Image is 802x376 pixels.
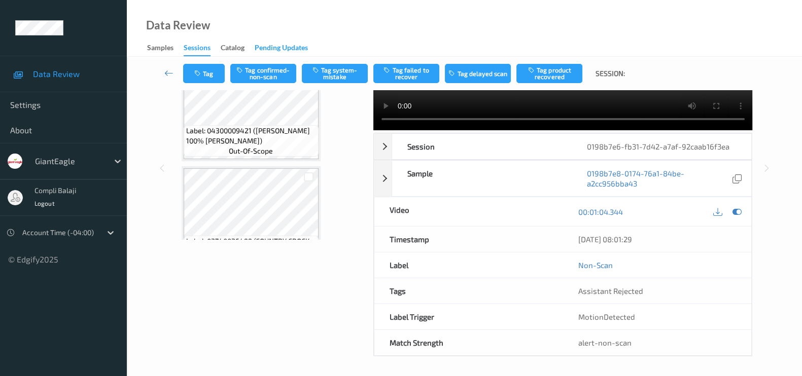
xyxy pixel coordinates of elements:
[255,43,308,55] div: Pending Updates
[230,64,296,83] button: Tag confirmed-non-scan
[578,337,736,348] div: alert-non-scan
[392,161,572,196] div: Sample
[302,64,368,83] button: Tag system-mistake
[578,260,612,270] a: Non-Scan
[374,197,563,226] div: Video
[563,304,751,329] div: MotionDetected
[186,236,316,256] span: Label: 02740026499 (COUNTRY CROCK TUB )
[221,41,255,55] a: Catalog
[146,20,210,30] div: Data Review
[229,146,273,156] span: out-of-scope
[374,133,752,160] div: Session0198b7e6-fb31-7d42-a7af-92caab16f3ea
[578,207,622,217] a: 00:01:04.344
[374,252,563,278] div: Label
[255,41,318,55] a: Pending Updates
[374,330,563,355] div: Match Strength
[221,43,245,55] div: Catalog
[374,278,563,304] div: Tags
[516,64,582,83] button: Tag product recovered
[183,64,225,83] button: Tag
[445,64,511,83] button: Tag delayed scan
[147,41,184,55] a: Samples
[572,134,751,159] div: 0198b7e6-fb31-7d42-a7af-92caab16f3ea
[374,160,752,197] div: Sample0198b7e8-0174-76a1-84be-a2cc956bba43
[186,126,316,146] span: Label: 04300009421 ([PERSON_NAME] 100% [PERSON_NAME])
[374,304,563,329] div: Label Trigger
[578,234,736,244] div: [DATE] 08:01:29
[373,64,439,83] button: Tag failed to recover
[578,286,643,295] span: Assistant Rejected
[587,168,730,189] a: 0198b7e8-0174-76a1-84be-a2cc956bba43
[392,134,572,159] div: Session
[184,43,211,56] div: Sessions
[147,43,173,55] div: Samples
[374,227,563,252] div: Timestamp
[184,41,221,56] a: Sessions
[596,68,625,79] span: Session:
